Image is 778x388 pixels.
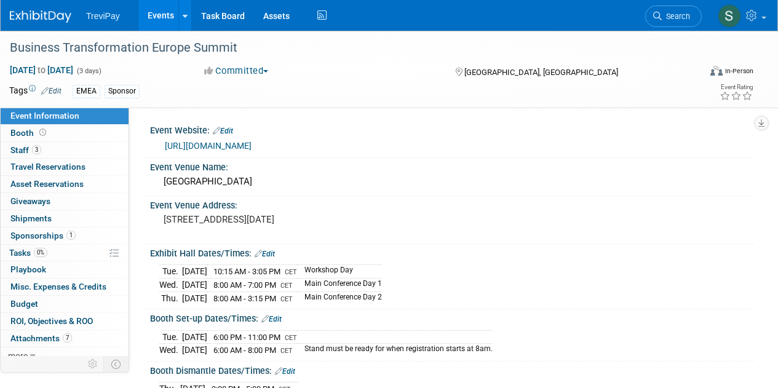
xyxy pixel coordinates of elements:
div: Business Transformation Europe Summit [6,37,690,59]
div: Event Venue Name: [150,158,753,173]
span: CET [280,347,293,355]
img: Format-Inperson.png [710,66,723,76]
span: Sponsorships [10,231,76,240]
span: ROI, Objectives & ROO [10,316,93,326]
span: Giveaways [10,196,50,206]
div: In-Person [724,66,753,76]
span: 10:15 AM - 3:05 PM [213,267,280,276]
a: Misc. Expenses & Credits [1,279,129,295]
td: Tags [9,84,62,98]
span: [DATE] [DATE] [9,65,74,76]
span: 3 [32,145,41,154]
span: Travel Reservations [10,162,85,172]
div: Sponsor [105,85,140,98]
a: Asset Reservations [1,176,129,192]
td: [DATE] [182,344,207,357]
span: Booth not reserved yet [37,128,49,137]
a: Search [645,6,702,27]
span: (3 days) [76,67,101,75]
div: Exhibit Hall Dates/Times: [150,244,753,260]
span: Staff [10,145,41,155]
span: 1 [66,231,76,240]
div: Booth Dismantle Dates/Times: [150,362,753,378]
a: Sponsorships1 [1,228,129,244]
div: Event Venue Address: [150,196,753,212]
span: 8:00 AM - 7:00 PM [213,280,276,290]
td: Main Conference Day 1 [297,279,382,292]
a: ROI, Objectives & ROO [1,313,129,330]
span: 8:00 AM - 3:15 PM [213,294,276,303]
span: Search [662,12,690,21]
img: ExhibitDay [10,10,71,23]
td: [DATE] [182,330,207,344]
td: Wed. [159,279,182,292]
a: Travel Reservations [1,159,129,175]
span: Event Information [10,111,79,121]
a: Giveaways [1,193,129,210]
span: 0% [34,248,47,257]
td: Main Conference Day 2 [297,291,382,304]
div: Event Format [645,64,753,82]
pre: [STREET_ADDRESS][DATE] [164,214,388,225]
td: Toggle Event Tabs [104,356,129,372]
td: [DATE] [182,291,207,304]
a: [URL][DOMAIN_NAME] [165,141,252,151]
span: CET [280,295,293,303]
a: Tasks0% [1,245,129,261]
span: Tasks [9,248,47,258]
button: Committed [200,65,273,77]
span: 7 [63,333,72,342]
td: Stand must be ready for when registration starts at 8am. [297,344,493,357]
a: Booth [1,125,129,141]
a: Edit [41,87,62,95]
span: Attachments [10,333,72,343]
span: more [8,350,28,360]
a: more [1,347,129,364]
a: Playbook [1,261,129,278]
div: [GEOGRAPHIC_DATA] [159,172,744,191]
td: Thu. [159,291,182,304]
span: CET [285,334,297,342]
td: [DATE] [182,265,207,279]
a: Attachments7 [1,330,129,347]
td: Tue. [159,265,182,279]
span: to [36,65,47,75]
span: Playbook [10,264,46,274]
a: Edit [275,367,295,376]
span: Budget [10,299,38,309]
a: Event Information [1,108,129,124]
td: Workshop Day [297,265,382,279]
td: [DATE] [182,279,207,292]
td: Tue. [159,330,182,344]
span: [GEOGRAPHIC_DATA], [GEOGRAPHIC_DATA] [464,68,618,77]
td: Wed. [159,344,182,357]
a: Edit [261,315,282,323]
span: CET [280,282,293,290]
span: Asset Reservations [10,179,84,189]
div: Booth Set-up Dates/Times: [150,309,753,325]
span: Shipments [10,213,52,223]
a: Staff3 [1,142,129,159]
span: 6:00 AM - 8:00 PM [213,346,276,355]
div: Event Rating [720,84,753,90]
span: Booth [10,128,49,138]
div: EMEA [73,85,100,98]
a: Shipments [1,210,129,227]
span: Misc. Expenses & Credits [10,282,106,291]
img: Sara Ouhsine [718,4,741,28]
td: Personalize Event Tab Strip [82,356,104,372]
span: TreviPay [86,11,120,21]
span: CET [285,268,297,276]
span: 6:00 PM - 11:00 PM [213,333,280,342]
a: Edit [255,250,275,258]
a: Budget [1,296,129,312]
div: Event Website: [150,121,753,137]
a: Edit [213,127,233,135]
